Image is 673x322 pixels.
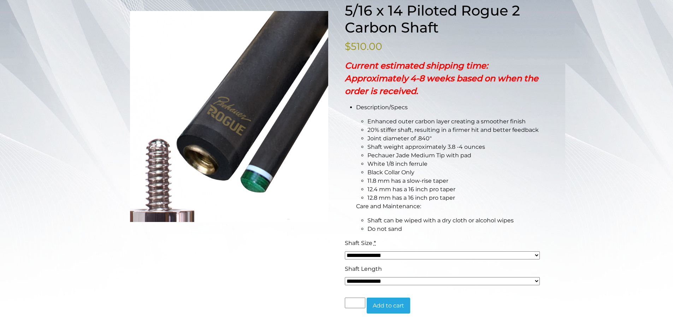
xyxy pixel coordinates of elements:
span: Enhanced outer carbon layer creating a smoother finish [367,118,526,125]
img: new-5-16x14-with-tip-jade.png [130,11,329,222]
span: Description/Specs [356,104,408,111]
span: White 1/8 inch ferrule [367,160,427,167]
span: $ [345,40,351,52]
span: Pechauer Jade Medium Tip with pad [367,152,471,159]
span: Shaft Size [345,240,372,246]
h1: 5/16 x 14 Piloted Rogue 2 Carbon Shaft [345,2,543,36]
span: Care and Maintenance: [356,203,421,210]
span: 12.4 mm has a 16 inch pro taper [367,186,455,193]
strong: Current estimated shipping time: Approximately 4-8 weeks based on when the order is received. [345,60,538,96]
bdi: 510.00 [345,40,382,52]
button: Add to cart [367,298,410,314]
span: Shaft weight approximately 3.8 -4 ounces [367,144,485,150]
span: Joint diameter of .840″ [367,135,432,142]
span: 11.8 mm has a slow-rise taper [367,177,448,184]
input: Product quantity [345,298,365,308]
span: Black Collar Only [367,169,414,176]
span: Shaft Length [345,265,382,272]
span: 20% stiffer shaft, resulting in a firmer hit and better feedback [367,127,539,133]
span: 12.8 mm has a 16 inch pro taper [367,194,455,201]
span: Shaft can be wiped with a dry cloth or alcohol wipes [367,217,514,224]
abbr: required [374,240,376,246]
span: Do not sand [367,226,402,232]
